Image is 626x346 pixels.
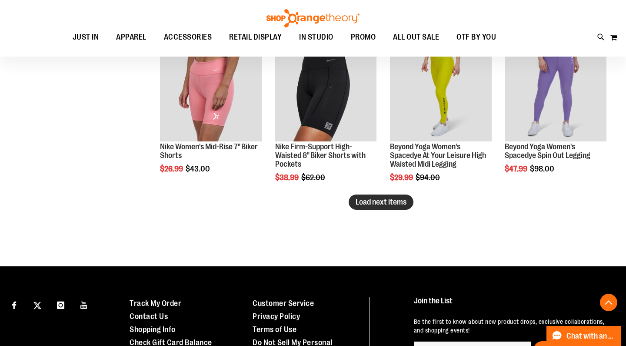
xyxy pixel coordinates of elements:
[414,317,609,335] p: Be the first to know about new product drops, exclusive collaborations, and shopping events!
[505,40,606,141] img: Product image for Beyond Yoga Womens Spacedye Spin Out Legging
[164,27,212,47] span: ACCESSORIES
[253,312,300,321] a: Privacy Policy
[356,198,406,206] span: Load next items
[414,297,609,313] h4: Join the List
[271,35,381,204] div: product
[160,142,258,160] a: Nike Women's Mid-Rise 7" Biker Shorts
[390,142,486,168] a: Beyond Yoga Women's Spacedye At Your Leisure High Waisted Midi Legging
[349,195,413,210] button: Load next items
[130,325,176,334] a: Shopping Info
[275,40,377,143] a: Product image for Nike Firm-Support High-Waisted 8in Biker Shorts with PocketsSALE
[505,142,590,160] a: Beyond Yoga Women's Spacedye Spin Out Legging
[160,40,262,143] a: Product image for Nike Mid-Rise 7in Biker ShortsSALE
[160,40,262,141] img: Product image for Nike Mid-Rise 7in Biker Shorts
[7,297,22,312] a: Visit our Facebook page
[130,312,168,321] a: Contact Us
[186,165,211,173] span: $43.00
[130,299,181,308] a: Track My Order
[253,325,296,334] a: Terms of Use
[390,40,492,141] img: Product image for Beyond Yoga Womens Spacedye At Your Leisure High Waisted Midi Legging
[116,27,147,47] span: APPAREL
[456,27,496,47] span: OTF BY YOU
[393,27,439,47] span: ALL OUT SALE
[386,35,496,204] div: product
[390,173,414,182] span: $29.99
[301,173,326,182] span: $62.00
[505,165,529,173] span: $47.99
[265,9,361,27] img: Shop Orangetheory
[73,27,99,47] span: JUST IN
[566,332,616,340] span: Chat with an Expert
[77,297,92,312] a: Visit our Youtube page
[600,294,617,311] button: Back To Top
[390,40,492,143] a: Product image for Beyond Yoga Womens Spacedye At Your Leisure High Waisted Midi LeggingSALE
[505,40,606,143] a: Product image for Beyond Yoga Womens Spacedye Spin Out LeggingSALE
[33,302,41,309] img: Twitter
[156,35,266,195] div: product
[530,165,556,173] span: $98.00
[546,326,621,346] button: Chat with an Expert
[160,165,184,173] span: $26.99
[299,27,333,47] span: IN STUDIO
[229,27,282,47] span: RETAIL DISPLAY
[275,142,366,168] a: Nike Firm-Support High-Waisted 8" Biker Shorts with Pockets
[253,299,314,308] a: Customer Service
[416,173,441,182] span: $94.00
[500,35,611,195] div: product
[30,297,45,312] a: Visit our X page
[53,297,68,312] a: Visit our Instagram page
[351,27,376,47] span: PROMO
[275,40,377,141] img: Product image for Nike Firm-Support High-Waisted 8in Biker Shorts with Pockets
[275,173,300,182] span: $38.99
